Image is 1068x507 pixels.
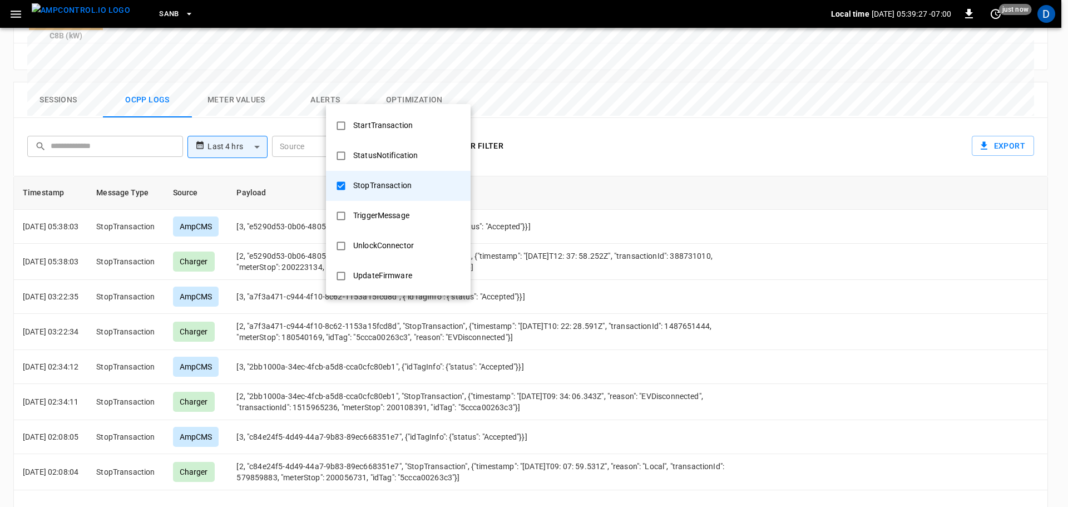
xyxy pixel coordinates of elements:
[347,205,416,226] div: TriggerMessage
[347,115,419,136] div: StartTransaction
[347,265,419,286] div: UpdateFirmware
[347,175,418,196] div: StopTransaction
[347,145,424,166] div: StatusNotification
[347,235,421,256] div: UnlockConnector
